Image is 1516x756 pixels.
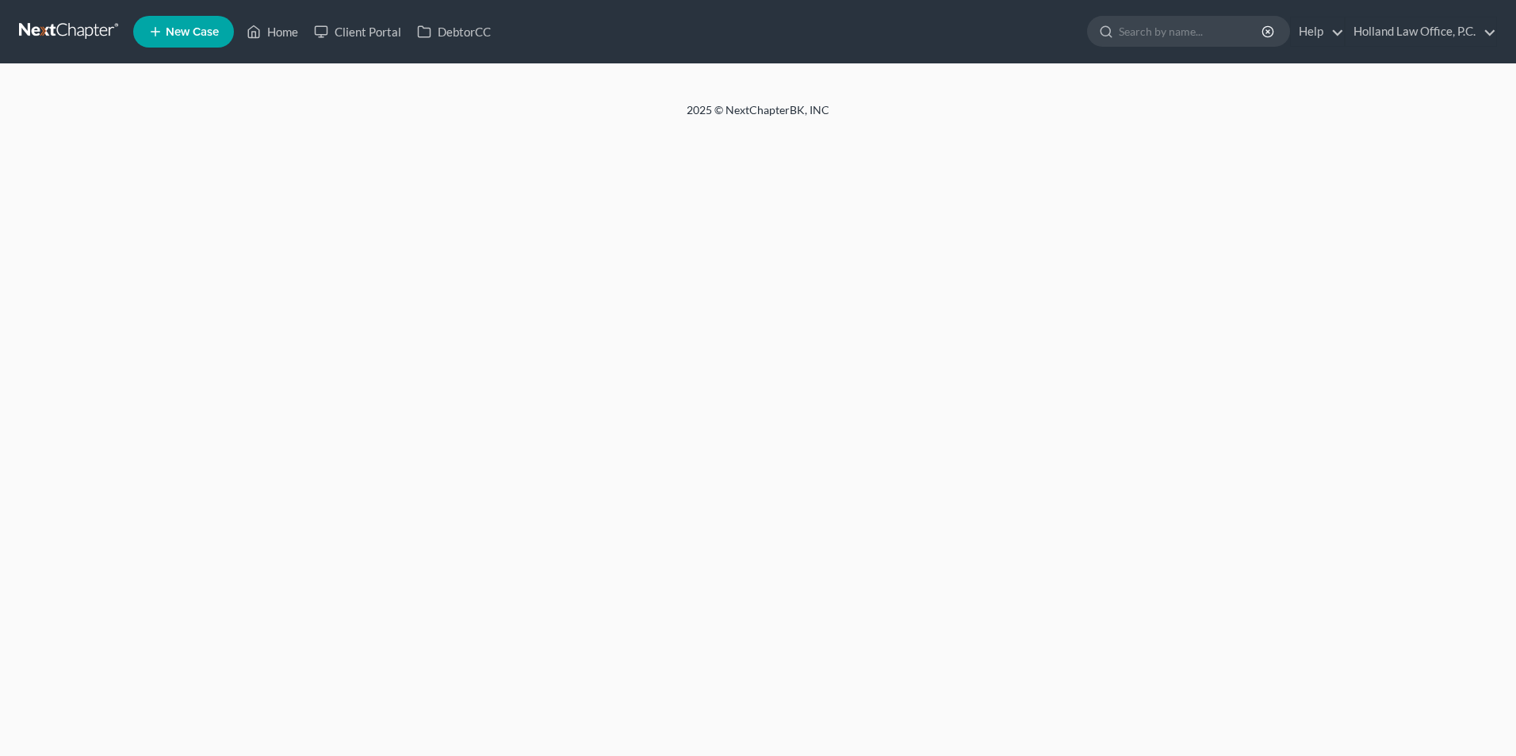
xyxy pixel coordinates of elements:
input: Search by name... [1119,17,1264,46]
a: Client Portal [306,17,409,46]
div: 2025 © NextChapterBK, INC [306,102,1210,131]
span: New Case [166,26,219,38]
a: Help [1291,17,1344,46]
a: Home [239,17,306,46]
a: Holland Law Office, P.C. [1346,17,1496,46]
a: DebtorCC [409,17,499,46]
